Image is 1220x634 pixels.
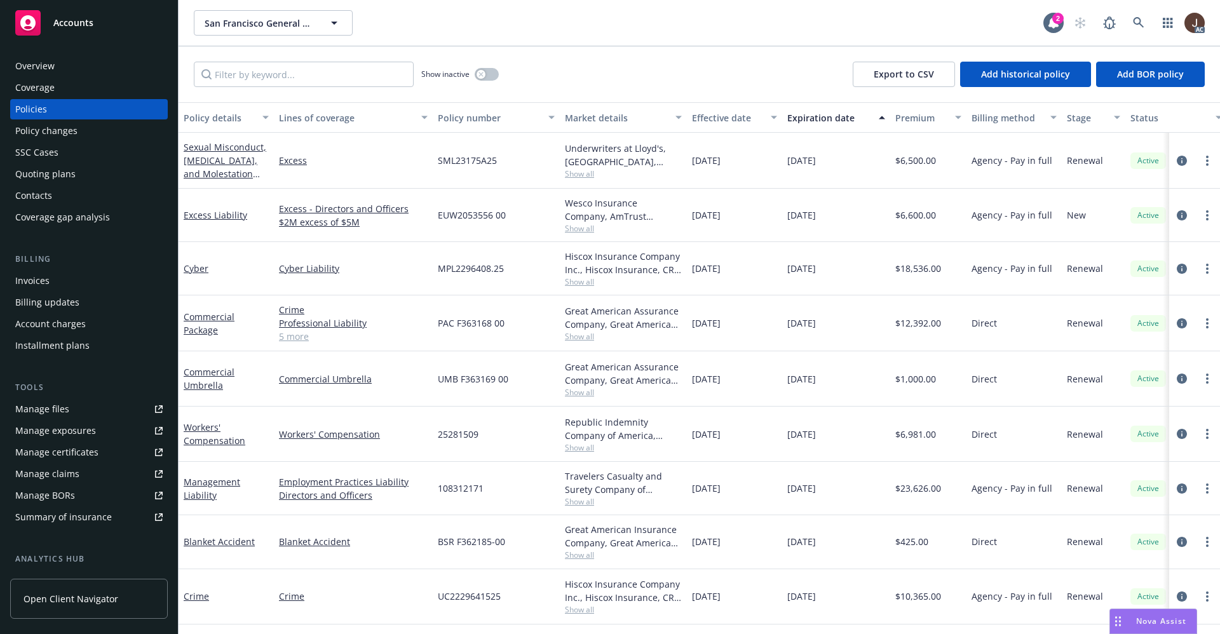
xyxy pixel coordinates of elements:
[565,604,682,615] span: Show all
[972,372,997,386] span: Direct
[1067,262,1103,275] span: Renewal
[1174,426,1189,442] a: circleInformation
[10,464,168,484] a: Manage claims
[972,154,1052,167] span: Agency - Pay in full
[787,262,816,275] span: [DATE]
[184,141,266,206] a: Sexual Misconduct, [MEDICAL_DATA], and Molestation Liability
[1135,318,1161,329] span: Active
[10,507,168,527] a: Summary of insurance
[184,311,234,336] a: Commercial Package
[10,253,168,266] div: Billing
[279,303,428,316] a: Crime
[24,592,118,605] span: Open Client Navigator
[10,292,168,313] a: Billing updates
[895,428,936,441] span: $6,981.00
[787,316,816,330] span: [DATE]
[565,415,682,442] div: Republic Indemnity Company of America, [GEOGRAPHIC_DATA] Indemnity
[692,428,721,441] span: [DATE]
[692,535,721,548] span: [DATE]
[184,366,234,391] a: Commercial Umbrella
[15,99,47,119] div: Policies
[972,316,997,330] span: Direct
[565,469,682,496] div: Travelers Casualty and Surety Company of America, Travelers Insurance
[179,102,274,133] button: Policy details
[565,142,682,168] div: Underwriters at Lloyd's, [GEOGRAPHIC_DATA], [PERSON_NAME] of [GEOGRAPHIC_DATA], [GEOGRAPHIC_DATA]
[972,535,997,548] span: Direct
[10,314,168,334] a: Account charges
[565,442,682,453] span: Show all
[10,56,168,76] a: Overview
[1067,154,1103,167] span: Renewal
[10,185,168,206] a: Contacts
[972,208,1052,222] span: Agency - Pay in full
[438,372,508,386] span: UMB F363169 00
[895,262,941,275] span: $18,536.00
[787,111,871,125] div: Expiration date
[1067,10,1093,36] a: Start snowing
[565,360,682,387] div: Great American Assurance Company, Great American Insurance Group
[895,535,928,548] span: $425.00
[15,207,110,227] div: Coverage gap analysis
[565,577,682,604] div: Hiscox Insurance Company Inc., Hiscox Insurance, CRC Group
[184,536,255,548] a: Blanket Accident
[1126,10,1151,36] a: Search
[895,111,947,125] div: Premium
[184,421,245,447] a: Workers' Compensation
[194,10,353,36] button: San Francisco General Hospital Foundation
[972,482,1052,495] span: Agency - Pay in full
[787,428,816,441] span: [DATE]
[184,476,240,501] a: Management Liability
[10,121,168,141] a: Policy changes
[1067,372,1103,386] span: Renewal
[10,442,168,462] a: Manage certificates
[438,535,505,548] span: BSR F362185-00
[15,292,79,313] div: Billing updates
[565,196,682,223] div: Wesco Insurance Company, AmTrust Financial Services
[782,102,890,133] button: Expiration date
[895,590,941,603] span: $10,365.00
[1184,13,1205,33] img: photo
[205,17,315,30] span: San Francisco General Hospital Foundation
[874,68,934,80] span: Export to CSV
[1200,534,1215,550] a: more
[972,428,997,441] span: Direct
[692,154,721,167] span: [DATE]
[279,428,428,441] a: Workers' Compensation
[10,335,168,356] a: Installment plans
[438,316,505,330] span: PAC F363168 00
[279,590,428,603] a: Crime
[1174,481,1189,496] a: circleInformation
[1097,10,1122,36] a: Report a Bug
[895,208,936,222] span: $6,600.00
[10,399,168,419] a: Manage files
[15,121,78,141] div: Policy changes
[15,271,50,291] div: Invoices
[565,168,682,179] span: Show all
[15,142,58,163] div: SSC Cases
[1135,591,1161,602] span: Active
[1200,153,1215,168] a: more
[1200,371,1215,386] a: more
[1067,111,1106,125] div: Stage
[274,102,433,133] button: Lines of coverage
[1067,316,1103,330] span: Renewal
[438,154,497,167] span: SML23175A25
[1155,10,1181,36] a: Switch app
[1067,535,1103,548] span: Renewal
[1174,534,1189,550] a: circleInformation
[438,262,504,275] span: MPL2296408.25
[279,475,428,489] a: Employment Practices Liability
[565,523,682,550] div: Great American Insurance Company, Great American Insurance Group
[565,250,682,276] div: Hiscox Insurance Company Inc., Hiscox Insurance, CRC Group
[565,111,668,125] div: Market details
[687,102,782,133] button: Effective date
[184,209,247,221] a: Excess Liability
[565,223,682,234] span: Show all
[15,421,96,441] div: Manage exposures
[1130,111,1208,125] div: Status
[895,482,941,495] span: $23,626.00
[279,330,428,343] a: 5 more
[438,111,541,125] div: Policy number
[15,314,86,334] div: Account charges
[1174,261,1189,276] a: circleInformation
